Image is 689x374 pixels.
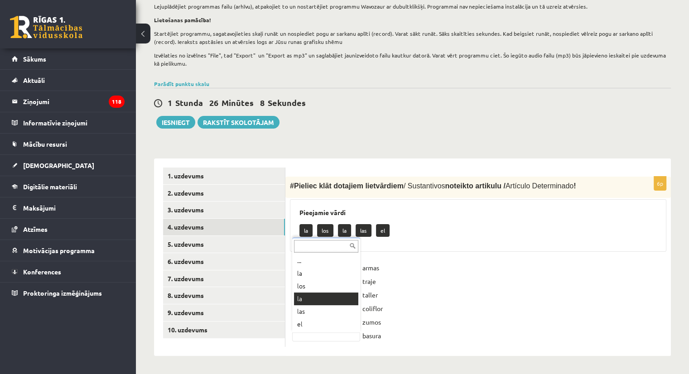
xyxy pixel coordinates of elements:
[294,305,358,318] div: las
[294,292,358,305] div: la
[294,267,358,280] div: la
[294,280,358,292] div: los
[294,318,358,331] div: el
[294,254,358,267] div: ...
